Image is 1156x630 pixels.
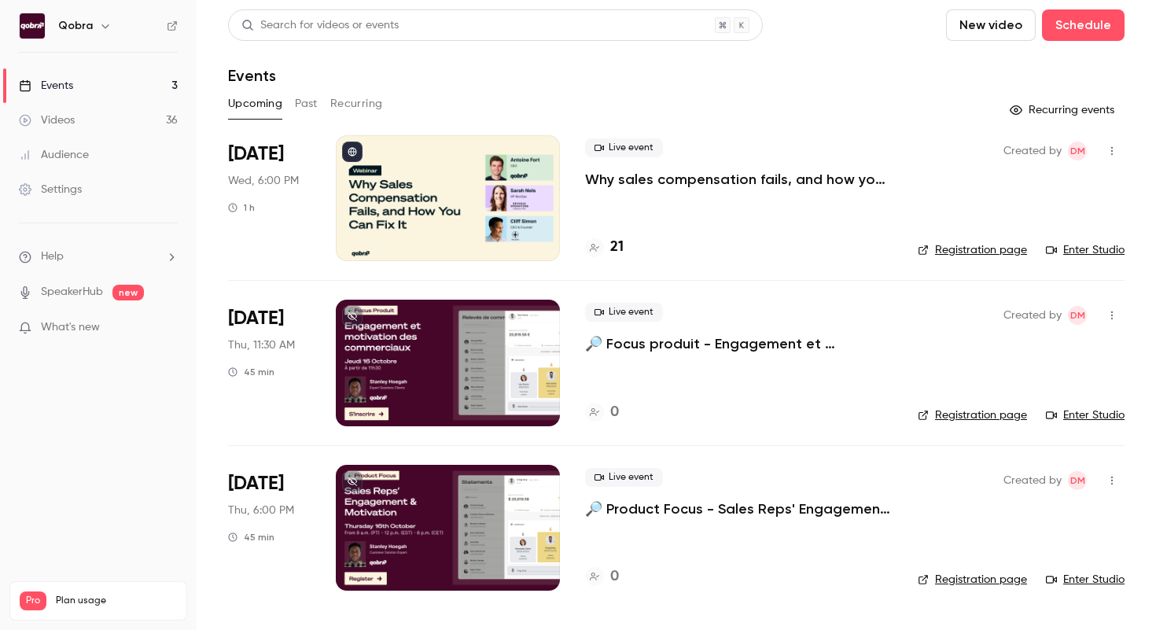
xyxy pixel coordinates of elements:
[19,147,89,163] div: Audience
[1003,306,1062,325] span: Created by
[1070,306,1085,325] span: DM
[228,201,255,214] div: 1 h
[228,135,311,261] div: Oct 8 Wed, 6:00 PM (Europe/Paris)
[585,138,663,157] span: Live event
[19,112,75,128] div: Videos
[1070,142,1085,160] span: DM
[228,531,274,543] div: 45 min
[20,13,45,39] img: Qobra
[19,249,178,265] li: help-dropdown-opener
[228,465,311,591] div: Oct 16 Thu, 6:00 PM (Europe/Paris)
[918,242,1027,258] a: Registration page
[1068,142,1087,160] span: Dylan Manceau
[228,503,294,518] span: Thu, 6:00 PM
[1046,572,1125,588] a: Enter Studio
[295,91,318,116] button: Past
[918,407,1027,423] a: Registration page
[610,402,619,423] h4: 0
[58,18,93,34] h6: Qobra
[19,182,82,197] div: Settings
[228,471,284,496] span: [DATE]
[19,78,73,94] div: Events
[585,303,663,322] span: Live event
[1042,9,1125,41] button: Schedule
[946,9,1036,41] button: New video
[228,173,299,189] span: Wed, 6:00 PM
[585,237,624,258] a: 21
[585,334,893,353] a: 🔎 Focus produit - Engagement et motivation des commerciaux
[1068,471,1087,490] span: Dylan Manceau
[1046,407,1125,423] a: Enter Studio
[585,468,663,487] span: Live event
[112,285,144,300] span: new
[1003,471,1062,490] span: Created by
[56,595,177,607] span: Plan usage
[228,366,274,378] div: 45 min
[610,566,619,588] h4: 0
[228,91,282,116] button: Upcoming
[918,572,1027,588] a: Registration page
[41,249,64,265] span: Help
[41,319,100,336] span: What's new
[228,300,311,426] div: Oct 16 Thu, 11:30 AM (Europe/Paris)
[241,17,399,34] div: Search for videos or events
[41,284,103,300] a: SpeakerHub
[228,142,284,167] span: [DATE]
[585,170,893,189] a: Why sales compensation fails, and how you can fix it
[330,91,383,116] button: Recurring
[585,566,619,588] a: 0
[20,591,46,610] span: Pro
[228,306,284,331] span: [DATE]
[1003,142,1062,160] span: Created by
[1070,471,1085,490] span: DM
[228,66,276,85] h1: Events
[1046,242,1125,258] a: Enter Studio
[610,237,624,258] h4: 21
[1003,98,1125,123] button: Recurring events
[159,321,178,335] iframe: Noticeable Trigger
[585,402,619,423] a: 0
[585,499,893,518] a: 🔎 Product Focus - Sales Reps' Engagement & Motivation
[228,337,295,353] span: Thu, 11:30 AM
[1068,306,1087,325] span: Dylan Manceau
